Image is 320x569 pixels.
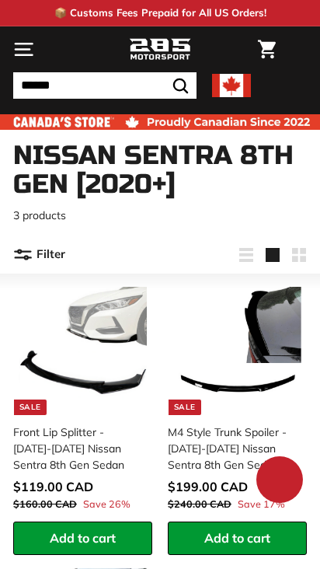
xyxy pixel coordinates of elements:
p: 3 products [13,208,307,224]
span: $199.00 CAD [168,479,248,494]
div: Sale [169,400,201,415]
a: Cart [250,27,283,72]
div: Sale [14,400,47,415]
span: Save 17% [238,497,285,511]
button: Add to cart [13,522,152,555]
inbox-online-store-chat: Shopify online store chat [252,456,308,507]
input: Search [13,72,197,99]
img: Logo_285_Motorsport_areodynamics_components [129,37,191,63]
h1: Nissan Sentra 8th Gen [2020+] [13,141,307,200]
div: M4 Style Trunk Spoiler - [DATE]-[DATE] Nissan Sentra 8th Gen Sedan [168,424,297,473]
span: Add to cart [204,530,270,546]
img: b18 sentra [19,287,147,415]
div: Front Lip Splitter - [DATE]-[DATE] Nissan Sentra 8th Gen Sedan [13,424,143,473]
a: Sale b18 sentra Front Lip Splitter - [DATE]-[DATE] Nissan Sentra 8th Gen Sedan Save 26% [13,281,152,522]
p: 📦 Customs Fees Prepaid for All US Orders! [54,5,266,21]
span: $240.00 CAD [168,497,231,510]
span: $119.00 CAD [13,479,93,494]
span: $160.00 CAD [13,497,77,510]
button: Add to cart [168,522,307,555]
a: Sale 2020 nissan sentra spoiler M4 Style Trunk Spoiler - [DATE]-[DATE] Nissan Sentra 8th Gen Seda... [168,281,307,522]
span: Add to cart [50,530,116,546]
span: Save 26% [83,497,130,511]
button: Filter [13,236,65,274]
img: 2020 nissan sentra spoiler [173,287,301,415]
